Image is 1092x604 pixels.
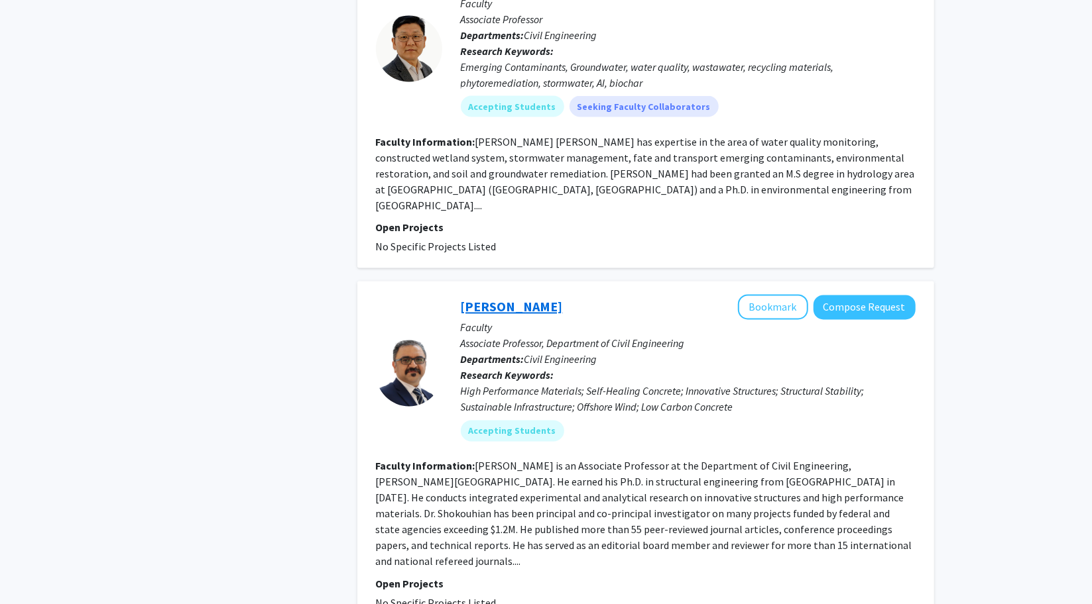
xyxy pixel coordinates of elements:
[461,28,524,42] b: Departments:
[461,44,554,58] b: Research Keywords:
[738,295,808,320] button: Add Mehdi Shokouhian to Bookmarks
[376,135,915,212] fg-read-more: [PERSON_NAME] [PERSON_NAME] has expertise in the area of water quality monitoring, constructed we...
[570,96,719,117] mat-chip: Seeking Faculty Collaborators
[376,460,475,473] b: Faculty Information:
[461,353,524,366] b: Departments:
[10,544,56,594] iframe: Chat
[376,220,916,236] p: Open Projects
[376,576,916,592] p: Open Projects
[461,383,916,415] div: High Performance Materials; Self-Healing Concrete; Innovative Structures; Structural Stability; S...
[461,336,916,352] p: Associate Professor, Department of Civil Engineering
[461,96,564,117] mat-chip: Accepting Students
[524,353,597,366] span: Civil Engineering
[376,460,912,568] fg-read-more: [PERSON_NAME] is an Associate Professor at the Department of Civil Engineering, [PERSON_NAME][GEO...
[814,295,916,320] button: Compose Request to Mehdi Shokouhian
[376,135,475,148] b: Faculty Information:
[461,11,916,27] p: Associate Professor
[461,59,916,91] div: Emerging Contaminants, Groundwater, water quality, wastawater, recycling materials, phytoremediat...
[461,369,554,382] b: Research Keywords:
[524,28,597,42] span: Civil Engineering
[376,240,497,254] span: No Specific Projects Listed
[461,421,564,442] mat-chip: Accepting Students
[461,299,563,315] a: [PERSON_NAME]
[461,320,916,336] p: Faculty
